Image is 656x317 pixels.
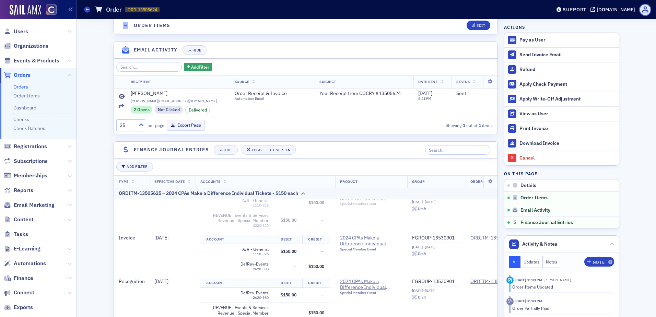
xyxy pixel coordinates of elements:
a: Dashboard [13,105,36,111]
div: 1110-926 [206,203,269,208]
span: Josh An [542,278,571,282]
div: 1110-926 [206,252,269,256]
span: Connect [14,289,34,296]
div: Special Member Event [340,247,402,251]
div: Automation Email [235,96,297,101]
div: Refund [519,67,616,73]
th: Debit [275,235,303,244]
div: Support [563,7,586,13]
span: DefRev-Events [206,290,269,295]
button: Cancel [504,151,619,165]
a: Email Marketing [4,201,55,209]
a: Registrations [4,143,47,150]
a: Reports [4,187,33,194]
a: Subscriptions [4,157,48,165]
span: — [293,263,296,269]
span: Automations [14,260,46,267]
button: Pay as User [504,33,619,47]
div: Hide [224,148,233,152]
span: Order Receipt & Invoice [235,91,297,97]
h4: Email Activity [134,46,178,54]
a: Memberships [4,172,47,179]
span: Exports [14,304,33,311]
span: A/R - General [206,247,269,252]
span: [DATE] [154,278,168,284]
button: Toggle Full Screen [242,145,296,155]
div: Draft [418,252,426,256]
span: Order Item [470,179,493,184]
th: Credit [302,235,330,244]
a: [PERSON_NAME] [131,91,225,97]
div: Print Invoice [519,126,616,132]
div: Note [593,260,605,264]
span: 2024 CPAs Make a Difference Individual Tickets - $150 each [340,279,402,291]
a: Print Invoice [504,121,619,136]
a: FGROUP-13530901 [412,235,461,241]
span: Activity & Notes [522,240,557,248]
div: View as User [519,111,616,117]
span: $150.00 [308,310,324,315]
div: Send Invoice Email [519,52,616,58]
button: Hide [214,145,238,155]
strong: 1 [477,122,482,128]
a: ORDITM-13505625 [470,235,513,241]
button: [DOMAIN_NAME] [590,7,637,12]
span: Effective Date [154,179,185,184]
span: 2024 CPAs Make a Difference Individual Tickets - $150 each [340,235,402,247]
a: Events & Products [4,57,59,64]
button: Add Filter [116,162,153,172]
a: Orders [13,84,28,90]
span: Product [340,179,358,184]
time: 1/15/2025 01:43 PM [515,298,542,303]
div: Cancel [519,155,616,161]
input: Search… [425,145,491,155]
span: — [321,292,324,297]
div: ORDITM-13505625 [470,279,513,285]
button: Export Page [167,120,205,130]
div: Edit [477,24,485,27]
button: Updates [520,256,543,268]
h1: Order [106,5,122,14]
span: $150.00 [281,217,296,223]
span: Subscriptions [14,157,48,165]
span: Finance Journal Entries [520,220,573,226]
span: REVENUE : Events & Services Revenue : Special Member Events [206,213,269,223]
time: 8:21 PM [418,96,431,101]
th: Debit [275,278,303,288]
span: Date Sent [418,79,438,84]
a: Checks [13,116,29,122]
span: — [293,310,296,315]
a: Tasks [4,231,28,238]
div: 2620-980 [206,267,269,271]
span: Organizations [14,42,48,50]
a: E-Learning [4,245,40,253]
span: $150.00 [281,248,296,254]
div: Apply Write-Off Adjustment [519,96,616,102]
th: Credit [302,278,330,288]
a: View Homepage [41,4,57,16]
span: Type [119,179,128,184]
span: $150.00 [308,200,324,205]
h4: Actions [504,24,525,30]
span: Source [235,79,249,84]
a: Organizations [4,42,48,50]
span: Finance [14,274,33,282]
div: Order Items Updated [512,284,609,290]
a: Order Items [13,93,40,99]
div: [PERSON_NAME] [131,91,167,97]
div: Order Partially Paid [512,305,609,311]
div: [DATE]–[DATE] [412,289,461,293]
span: Order Items [520,195,548,201]
span: — [321,217,324,223]
span: Your Receipt from COCPA #13505624 [319,91,401,97]
span: Group [412,179,425,184]
span: $150.00 [308,263,324,269]
img: SailAMX [46,4,57,15]
div: 2 Opens [131,106,153,113]
span: [DATE] [154,235,168,241]
span: $150.00 [281,292,296,297]
span: Email Activity [520,207,550,213]
span: Registrations [14,143,47,150]
span: Accounts [200,179,221,184]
